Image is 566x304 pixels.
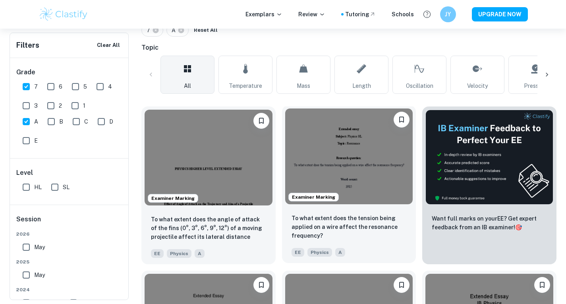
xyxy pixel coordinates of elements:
[34,82,38,91] span: 7
[59,82,62,91] span: 6
[425,110,553,205] img: Thumbnail
[147,26,154,35] span: 7
[245,10,282,19] p: Exemplars
[34,243,45,252] span: May
[16,40,39,51] h6: Filters
[392,10,414,19] a: Schools
[184,81,191,90] span: All
[151,249,164,258] span: EE
[406,81,433,90] span: Oscillation
[195,249,205,258] span: A
[34,117,38,126] span: A
[16,215,123,230] h6: Session
[307,248,332,257] span: Physics
[109,117,113,126] span: D
[95,39,122,51] button: Clear All
[148,195,198,202] span: Examiner Marking
[297,81,310,90] span: Mass
[292,214,407,240] p: To what extent does the tension being applied on a wire affect the resonance frequency?
[352,81,371,90] span: Length
[443,10,452,19] h6: JY
[39,6,89,22] img: Clastify logo
[172,26,179,35] span: A
[83,82,87,91] span: 5
[229,81,262,90] span: Temperature
[298,10,325,19] p: Review
[141,43,556,52] h6: Topic
[282,106,416,264] a: Examiner MarkingBookmark To what extent does the tension being applied on a wire affect the reson...
[83,101,85,110] span: 1
[292,248,304,257] span: EE
[141,24,163,37] div: 7
[34,101,38,110] span: 3
[84,117,88,126] span: C
[108,82,112,91] span: 4
[534,277,550,293] button: Bookmark
[34,136,38,145] span: E
[141,106,276,264] a: Examiner MarkingBookmarkTo what extent does the angle of attack of the fins (0°, 3°, 6°, 9°, 12°)...
[285,108,413,204] img: Physics EE example thumbnail: To what extent does the tension being a
[394,277,410,293] button: Bookmark
[16,68,123,77] h6: Grade
[289,194,338,201] span: Examiner Marking
[253,113,269,129] button: Bookmark
[34,183,42,192] span: HL
[515,224,522,230] span: 🎯
[192,24,220,36] button: Reset All
[166,24,189,37] div: A
[167,249,191,258] span: Physics
[145,110,272,205] img: Physics EE example thumbnail: To what extent does the angle of attack
[420,8,434,21] button: Help and Feedback
[524,81,547,90] span: Pressure
[432,214,547,232] p: Want full marks on your EE ? Get expert feedback from an IB examiner!
[394,112,410,128] button: Bookmark
[472,7,528,21] button: UPGRADE NOW
[34,271,45,279] span: May
[151,215,266,242] p: To what extent does the angle of attack of the fins (0°, 3°, 6°, 9°, 12°) of a moving projectile ...
[422,106,556,264] a: ThumbnailWant full marks on yourEE? Get expert feedback from an IB examiner!
[467,81,488,90] span: Velocity
[16,230,123,238] span: 2026
[16,286,123,293] span: 2024
[63,183,70,192] span: SL
[440,6,456,22] button: JY
[335,248,345,257] span: A
[16,258,123,265] span: 2025
[59,101,62,110] span: 2
[59,117,63,126] span: B
[253,277,269,293] button: Bookmark
[345,10,376,19] a: Tutoring
[16,168,123,178] h6: Level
